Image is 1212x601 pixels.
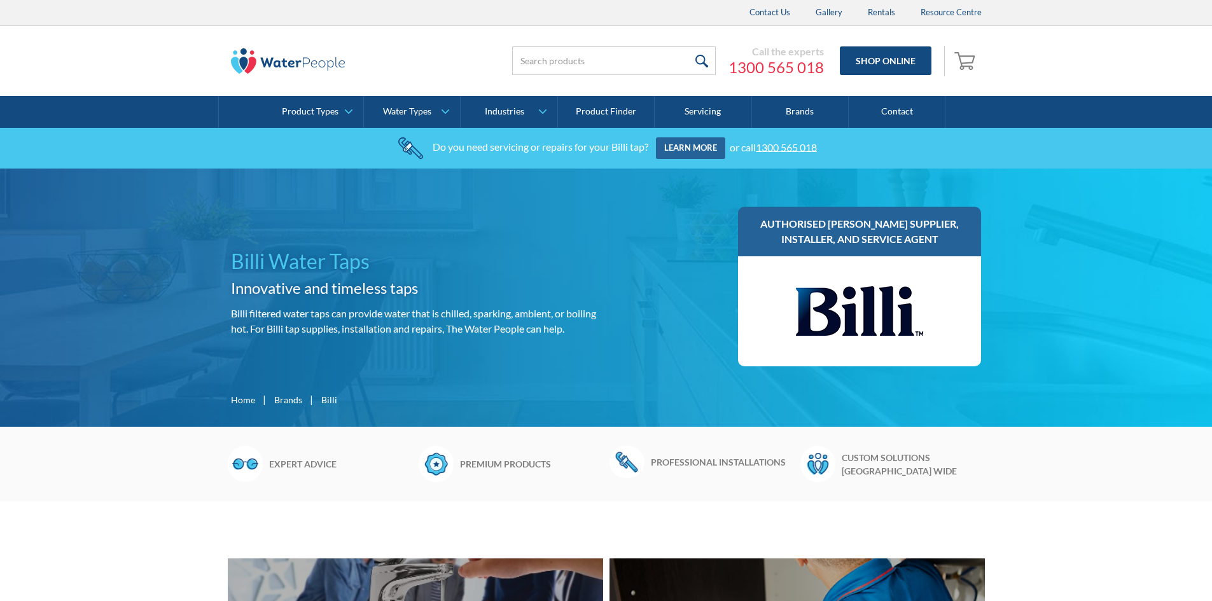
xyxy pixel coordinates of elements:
[756,141,817,153] a: 1300 565 018
[461,96,557,128] a: Industries
[364,96,460,128] a: Water Types
[309,392,315,407] div: |
[512,46,716,75] input: Search products
[231,48,345,74] img: The Water People
[800,446,835,481] img: Waterpeople Symbol
[419,446,454,481] img: Badge
[849,96,945,128] a: Contact
[951,46,982,76] a: Open cart
[274,393,302,406] a: Brands
[558,96,655,128] a: Product Finder
[751,216,969,247] h3: Authorised [PERSON_NAME] supplier, installer, and service agent
[655,96,751,128] a: Servicing
[840,46,931,75] a: Shop Online
[460,457,603,471] h6: Premium products
[609,446,644,478] img: Wrench
[796,269,923,354] img: Billi
[656,137,725,159] a: Learn more
[728,45,824,58] div: Call the experts
[728,58,824,77] a: 1300 565 018
[651,455,794,469] h6: Professional installations
[752,96,849,128] a: Brands
[730,141,817,153] div: or call
[269,457,412,471] h6: Expert advice
[282,106,338,117] div: Product Types
[231,246,601,277] h1: Billi Water Taps
[842,451,985,478] h6: Custom solutions [GEOGRAPHIC_DATA] wide
[231,277,601,300] h2: Innovative and timeless taps
[231,306,601,336] p: Billi filtered water taps can provide water that is chilled, sparking, ambient, or boiling hot. F...
[383,106,431,117] div: Water Types
[321,393,337,406] div: Billi
[228,446,263,481] img: Glasses
[433,141,648,153] div: Do you need servicing or repairs for your Billi tap?
[261,392,268,407] div: |
[485,106,524,117] div: Industries
[231,393,255,406] a: Home
[267,96,363,128] a: Product Types
[954,50,979,71] img: shopping cart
